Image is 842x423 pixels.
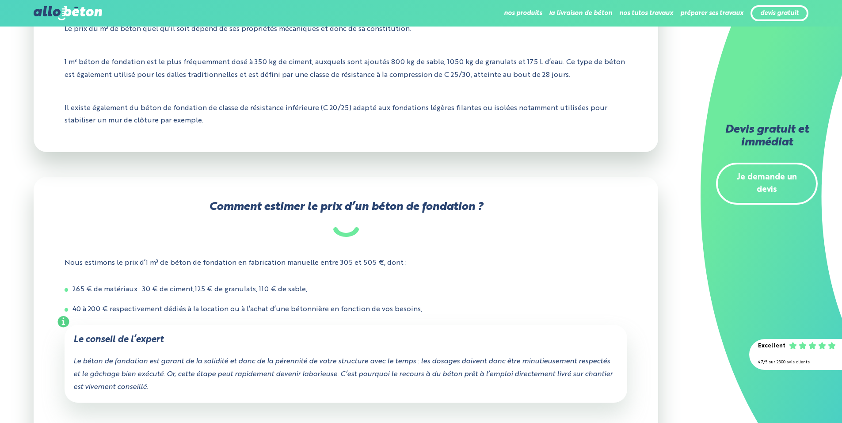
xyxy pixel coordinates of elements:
li: préparer ses travaux [680,3,743,24]
p: 1 m³ béton de fondation est le plus fréquemment dosé à 350 kg de ciment, auxquels sont ajoutés 80... [65,50,627,88]
h2: Comment estimer le prix d’un béton de fondation ? [65,201,627,237]
img: allobéton [34,6,102,20]
h2: Devis gratuit et immédiat [716,124,818,149]
li: 40 à 200 € respectivement dédiés à la location ou à l’achat d’une bétonnière en fonction de vos b... [65,303,627,316]
li: 265 € de matériaux : 30 € de ciment,125 € de granulats, 110 € de sable, [65,283,627,297]
a: devis gratuit [760,10,799,17]
i: Le conseil de l’expert [73,335,164,344]
li: nos tutos travaux [619,3,673,24]
i: Le béton de fondation est garant de la solidité et donc de la pérennité de votre structure avec l... [73,358,613,391]
p: Nous estimons le prix d’1 m³ de béton de fondation en fabrication manuelle entre 305 et 505 €, do... [65,250,627,276]
a: Je demande un devis [716,163,818,205]
div: 4.7/5 sur 2300 avis clients [758,356,833,369]
div: Excellent [758,340,785,353]
p: Le prix du m³ de béton quel qu’il soit dépend de ses propriétés mécaniques et donc de sa constitu... [65,16,627,42]
p: Il existe également du béton de fondation de classe de résistance inférieure (C 20/25) adapté aux... [65,95,627,134]
li: la livraison de béton [549,3,612,24]
li: nos produits [504,3,542,24]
